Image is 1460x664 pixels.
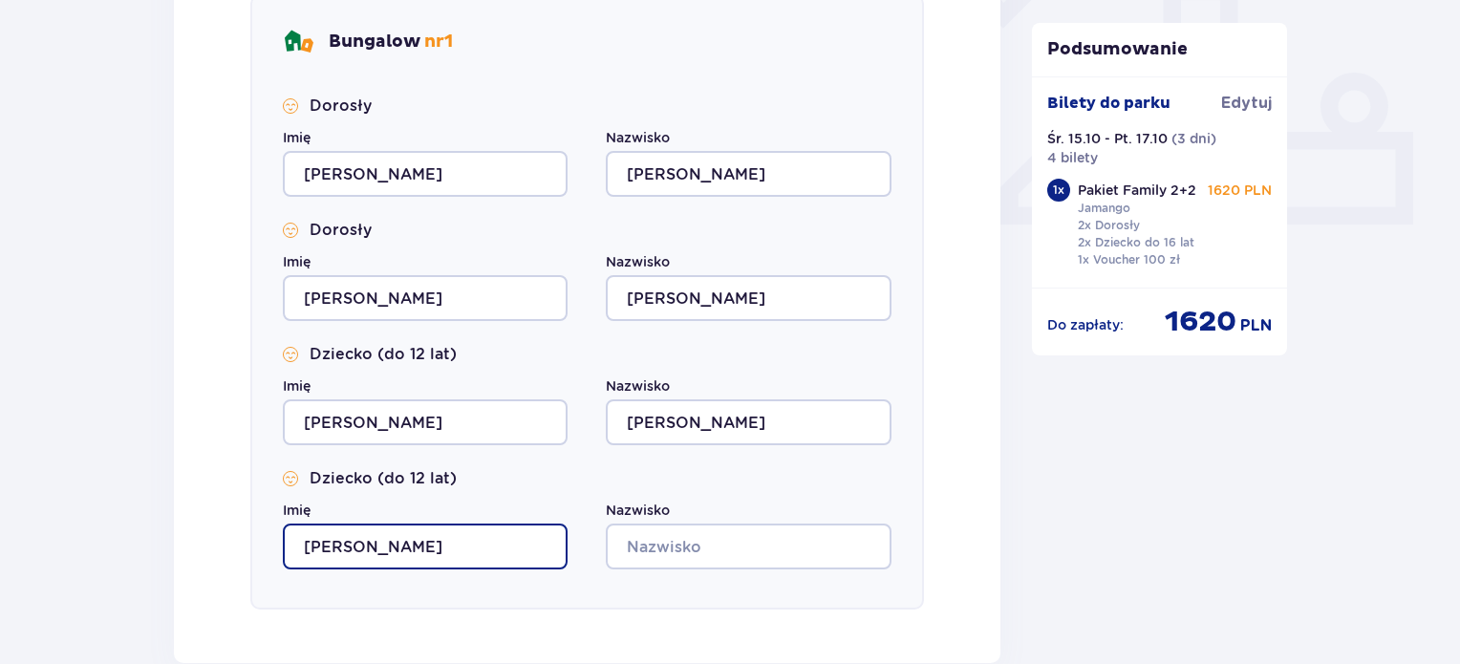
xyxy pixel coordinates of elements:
[310,96,372,117] p: Dorosły
[1078,181,1196,200] p: Pakiet Family 2+2
[424,31,453,53] span: nr 1
[606,275,891,321] input: Nazwisko
[283,275,568,321] input: Imię
[1078,200,1130,217] p: Jamango
[1221,93,1272,114] span: Edytuj
[606,151,891,197] input: Nazwisko
[1208,181,1272,200] p: 1620 PLN
[283,223,298,238] img: Smile Icon
[1078,217,1194,268] p: 2x Dorosły 2x Dziecko do 16 lat 1x Voucher 100 zł
[606,128,670,147] label: Nazwisko
[329,31,453,54] p: Bungalow
[606,399,891,445] input: Nazwisko
[1047,315,1124,334] p: Do zapłaty :
[283,501,311,520] label: Imię
[283,98,298,114] img: Smile Icon
[310,468,457,489] p: Dziecko (do 12 lat)
[1047,148,1098,167] p: 4 bilety
[283,347,298,362] img: Smile Icon
[283,27,313,57] img: bungalows Icon
[1165,304,1236,340] span: 1620
[1032,38,1288,61] p: Podsumowanie
[283,252,311,271] label: Imię
[283,128,311,147] label: Imię
[283,471,298,486] img: Smile Icon
[606,376,670,396] label: Nazwisko
[310,344,457,365] p: Dziecko (do 12 lat)
[1047,179,1070,202] div: 1 x
[1047,129,1168,148] p: Śr. 15.10 - Pt. 17.10
[1171,129,1216,148] p: ( 3 dni )
[1240,315,1272,336] span: PLN
[283,399,568,445] input: Imię
[606,524,891,569] input: Nazwisko
[283,376,311,396] label: Imię
[606,501,670,520] label: Nazwisko
[1047,93,1170,114] p: Bilety do parku
[310,220,372,241] p: Dorosły
[283,151,568,197] input: Imię
[606,252,670,271] label: Nazwisko
[283,524,568,569] input: Imię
